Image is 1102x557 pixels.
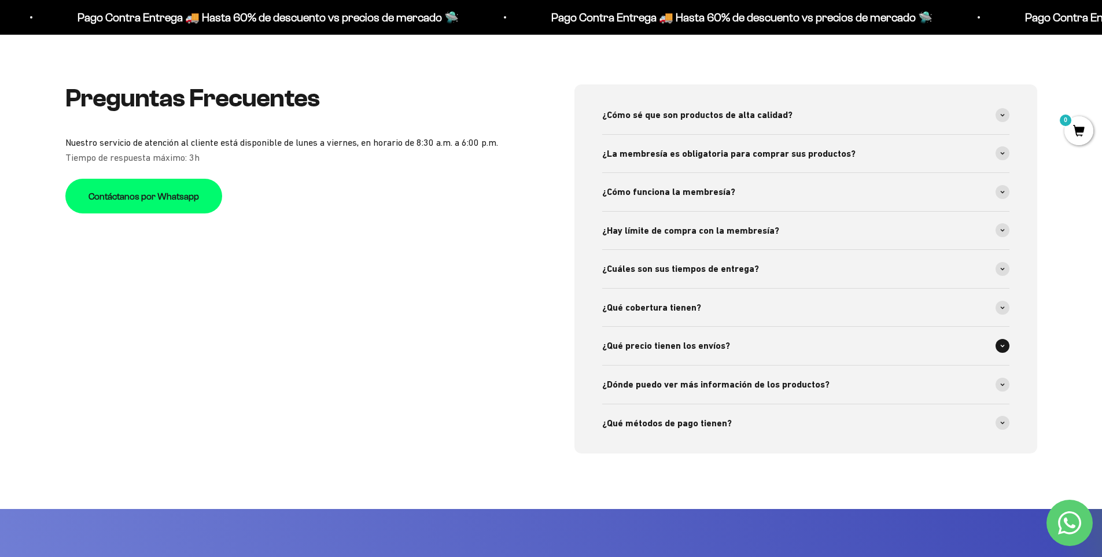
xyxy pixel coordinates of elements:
[602,327,1009,365] summary: ¿Qué precio tienen los envíos?
[602,366,1009,404] summary: ¿Dónde puedo ver más información de los productos?
[75,8,456,27] p: Pago Contra Entrega 🚚 Hasta 60% de descuento vs precios de mercado 🛸
[602,173,1009,211] summary: ¿Cómo funciona la membresía?
[602,404,1009,442] summary: ¿Qué métodos de pago tienen?
[602,185,735,200] span: ¿Cómo funciona la membresía?
[602,108,793,123] span: ¿Cómo sé que son productos de alta calidad?
[602,96,1009,134] summary: ¿Cómo sé que son productos de alta calidad?
[1064,126,1093,138] a: 0
[602,377,830,392] span: ¿Dónde puedo ver más información de los productos?
[602,338,730,353] span: ¿Qué precio tienen los envíos?
[65,150,498,165] span: Tiempo de respuesta máximo: 3h
[65,179,222,213] a: Contáctanos por Whatsapp
[65,84,528,112] h2: Preguntas Frecuentes
[602,261,759,276] span: ¿Cuáles son sus tiempos de entrega?
[1059,113,1072,127] mark: 0
[602,250,1009,288] summary: ¿Cuáles son sus tiempos de entrega?
[602,300,701,315] span: ¿Qué cobertura tienen?
[602,416,732,431] span: ¿Qué métodos de pago tienen?
[602,135,1009,173] summary: ¿La membresía es obligatoria para comprar sus productos?
[602,146,856,161] span: ¿La membresía es obligatoria para comprar sus productos?
[602,212,1009,250] summary: ¿Hay límite de compra con la membresía?
[602,223,779,238] span: ¿Hay límite de compra con la membresía?
[548,8,930,27] p: Pago Contra Entrega 🚚 Hasta 60% de descuento vs precios de mercado 🛸
[65,135,498,165] div: Nuestro servicio de atención al cliente está disponible de lunes a viernes, en horario de 8:30 a....
[602,289,1009,327] summary: ¿Qué cobertura tienen?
